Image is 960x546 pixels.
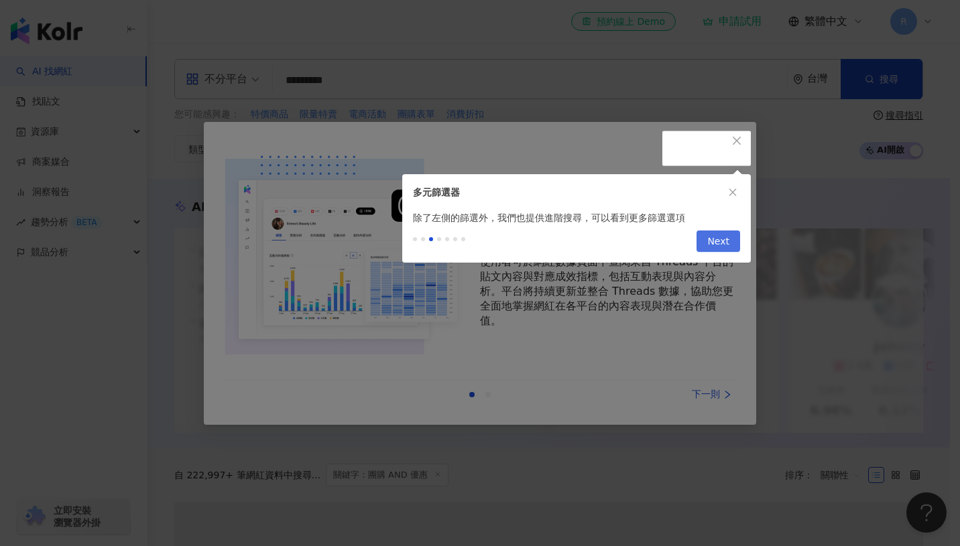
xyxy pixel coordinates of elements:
button: Next [697,230,740,252]
div: 多元篩選器 [413,185,725,200]
span: close [728,188,737,197]
div: 除了左側的篩選外，我們也提供進階搜尋，可以看到更多篩選選項 [402,210,751,225]
span: Next [707,231,729,253]
button: close [725,185,740,200]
